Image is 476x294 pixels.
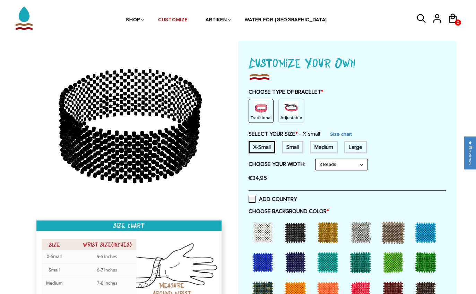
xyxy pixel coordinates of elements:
[344,141,367,153] div: 8 inches
[310,141,338,153] div: 7.5 inches
[412,218,443,246] div: Sky Blue
[464,136,476,169] div: Click to open Judge.me floating reviews tab
[249,208,446,215] label: CHOOSE BACKGROUND COLOR
[249,141,275,153] div: 6 inches
[282,141,303,153] div: 7 inches
[249,175,267,182] span: €34,95
[455,18,461,27] span: 0
[284,101,298,115] img: string.PNG
[158,2,188,38] a: CUSTOMIZE
[281,248,312,276] div: Dark Blue
[249,248,280,276] div: Bush Blue
[249,53,446,72] h1: Customize Your Own
[249,99,274,123] div: Non String
[280,115,302,121] p: Adjustable
[281,218,312,246] div: Black
[206,2,227,38] a: ARTIKEN
[379,218,410,246] div: Grey
[249,196,297,203] label: ADD COUNTRY
[299,131,320,137] span: X-small
[254,101,268,115] img: non-string.png
[245,2,327,38] a: WATER FOR [GEOGRAPHIC_DATA]
[455,19,461,26] a: 0
[249,131,320,137] label: SELECT YOUR SIZE
[330,131,352,137] a: Size chart
[346,218,378,246] div: Silver
[249,89,446,95] label: CHOOSE TYPE OF BRACELET
[314,218,345,246] div: Gold
[251,115,271,121] p: Traditional
[278,99,304,123] div: String
[249,218,280,246] div: White
[126,2,140,38] a: SHOP
[249,161,305,168] label: CHOOSE YOUR WIDTH:
[314,248,345,276] div: Turquoise
[249,72,270,82] img: imgboder_100x.png
[412,248,443,276] div: Kenya Green
[346,248,378,276] div: Teal
[379,248,410,276] div: Light Green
